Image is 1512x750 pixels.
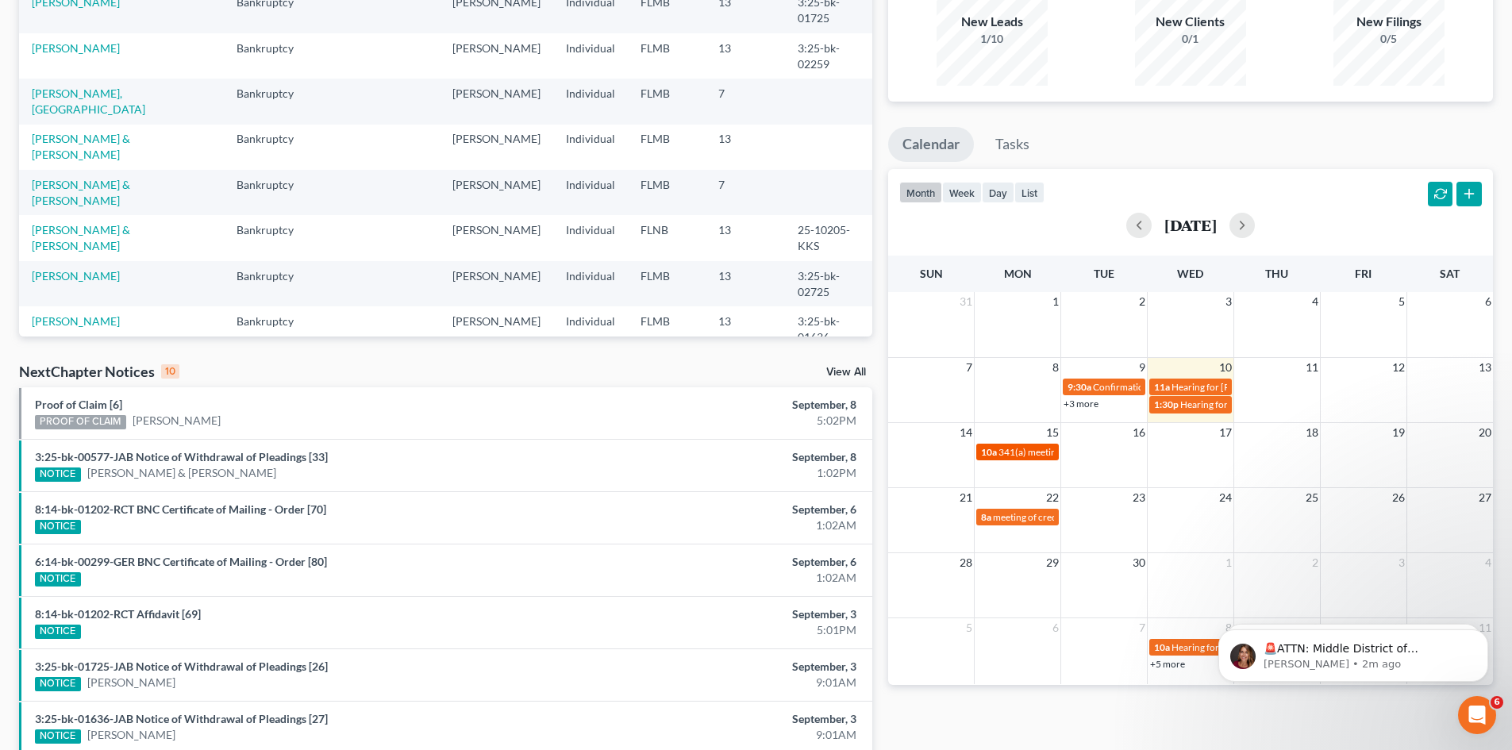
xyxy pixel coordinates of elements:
span: 4 [1483,553,1493,572]
div: 0/1 [1135,31,1246,47]
div: New Clients [1135,13,1246,31]
a: +3 more [1064,398,1098,410]
a: 3:25-bk-00577-JAB Notice of Withdrawal of Pleadings [33] [35,450,328,463]
div: New Leads [937,13,1048,31]
a: [PERSON_NAME] & [PERSON_NAME] [32,178,130,207]
span: 17 [1218,423,1233,442]
div: September, 8 [593,449,856,465]
div: 10 [161,364,179,379]
a: 8:14-bk-01202-RCT BNC Certificate of Mailing - Order [70] [35,502,326,516]
span: Confirmation hearing for [PERSON_NAME] & [PERSON_NAME] [1093,381,1357,393]
td: [PERSON_NAME] [440,79,553,124]
span: 6 [1051,618,1060,637]
div: NOTICE [35,625,81,639]
span: 341(a) meeting for [PERSON_NAME] [998,446,1152,458]
td: 13 [706,215,785,260]
td: Bankruptcy [224,170,323,215]
span: Tue [1094,267,1114,280]
td: FLNB [628,215,706,260]
span: 20 [1477,423,1493,442]
span: 2 [1310,553,1320,572]
td: Individual [553,125,628,170]
td: [PERSON_NAME] [440,261,553,306]
button: month [899,182,942,203]
td: 13 [706,33,785,79]
div: 9:01AM [593,675,856,690]
span: 4 [1310,292,1320,311]
td: FLMB [628,306,706,352]
div: 1:02AM [593,517,856,533]
td: 13 [706,125,785,170]
button: week [942,182,982,203]
span: Hearing for [PERSON_NAME] [1180,398,1304,410]
h2: [DATE] [1164,217,1217,233]
span: 29 [1045,553,1060,572]
td: Individual [553,33,628,79]
td: Bankruptcy [224,79,323,124]
div: 5:01PM [593,622,856,638]
td: Individual [553,215,628,260]
span: 5 [964,618,974,637]
a: [PERSON_NAME] [32,269,120,283]
a: [PERSON_NAME] [32,314,120,328]
a: [PERSON_NAME] [87,727,175,743]
span: 21 [958,488,974,507]
td: 13 [706,306,785,352]
span: 15 [1045,423,1060,442]
div: September, 3 [593,659,856,675]
a: 8:14-bk-01202-RCT Affidavit [69] [35,607,201,621]
span: 11a [1154,381,1170,393]
span: 10a [981,446,997,458]
span: 16 [1131,423,1147,442]
a: [PERSON_NAME] & [PERSON_NAME] [32,132,130,161]
span: 22 [1045,488,1060,507]
span: 25 [1304,488,1320,507]
span: 8a [981,511,991,523]
td: 3:25-bk-02725 [785,261,871,306]
span: 1:30p [1154,398,1179,410]
td: 3:25-bk-02259 [785,33,871,79]
span: 2 [1137,292,1147,311]
div: NOTICE [35,467,81,482]
td: Individual [553,261,628,306]
span: 5 [1397,292,1406,311]
a: [PERSON_NAME] [32,41,120,55]
span: 12 [1391,358,1406,377]
td: Bankruptcy [224,215,323,260]
span: 11 [1304,358,1320,377]
span: 8 [1051,358,1060,377]
span: 10 [1218,358,1233,377]
div: NOTICE [35,677,81,691]
span: Hearing for [PERSON_NAME] [1172,381,1295,393]
a: [PERSON_NAME] & [PERSON_NAME] [32,223,130,252]
td: FLMB [628,261,706,306]
a: [PERSON_NAME] [133,413,221,429]
span: 1 [1224,553,1233,572]
span: 7 [964,358,974,377]
span: Wed [1177,267,1203,280]
button: list [1014,182,1045,203]
td: Individual [553,79,628,124]
td: Bankruptcy [224,306,323,352]
a: Proof of Claim [6] [35,398,122,411]
a: [PERSON_NAME] [87,675,175,690]
span: 30 [1131,553,1147,572]
td: Bankruptcy [224,125,323,170]
div: September, 6 [593,502,856,517]
span: Fri [1355,267,1372,280]
div: PROOF OF CLAIM [35,415,126,429]
div: September, 3 [593,606,856,622]
a: 3:25-bk-01636-JAB Notice of Withdrawal of Pleadings [27] [35,712,328,725]
td: 3:25-bk-01636 [785,306,871,352]
span: 3 [1397,553,1406,572]
iframe: Intercom notifications message [1195,596,1512,707]
span: 27 [1477,488,1493,507]
div: NextChapter Notices [19,362,179,381]
td: [PERSON_NAME] [440,33,553,79]
div: 9:01AM [593,727,856,743]
span: 31 [958,292,974,311]
a: +5 more [1150,658,1185,670]
a: 6:14-bk-00299-GER BNC Certificate of Mailing - Order [80] [35,555,327,568]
